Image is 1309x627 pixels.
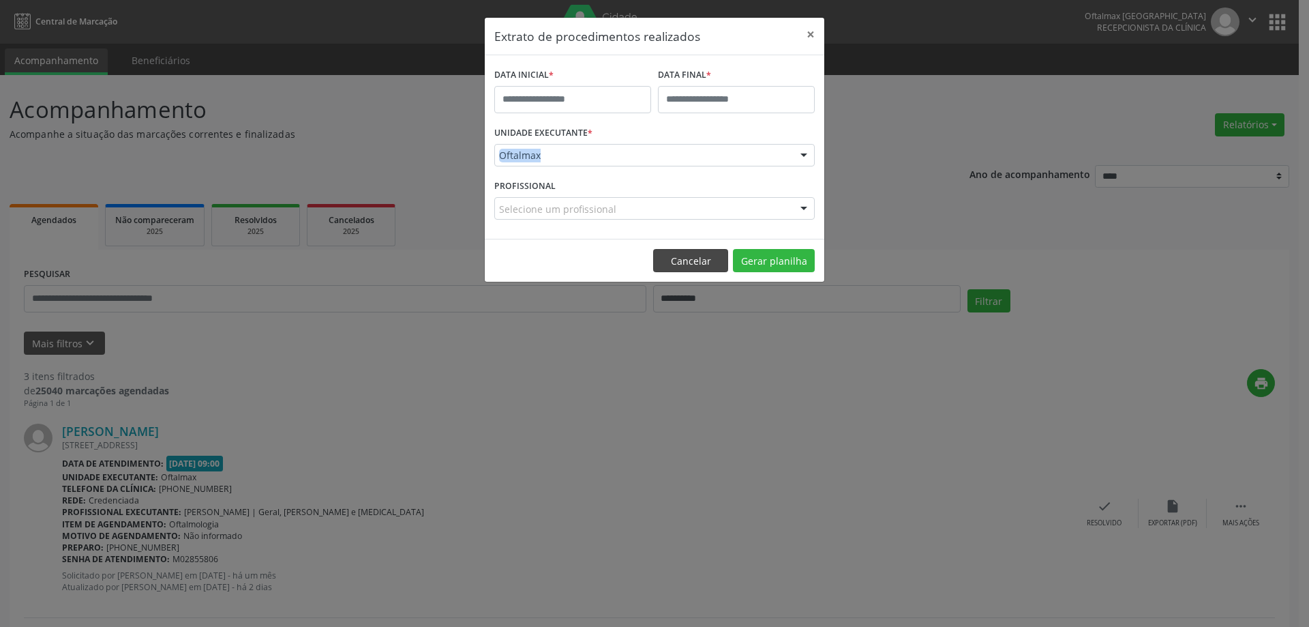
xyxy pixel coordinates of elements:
span: Selecione um profissional [499,202,616,216]
span: Oftalmax [499,149,787,162]
label: DATA INICIAL [494,65,554,86]
label: PROFISSIONAL [494,176,556,197]
label: UNIDADE EXECUTANTE [494,123,592,144]
label: DATA FINAL [658,65,711,86]
button: Cancelar [653,249,728,272]
button: Close [797,18,824,51]
h5: Extrato de procedimentos realizados [494,27,700,45]
button: Gerar planilha [733,249,815,272]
